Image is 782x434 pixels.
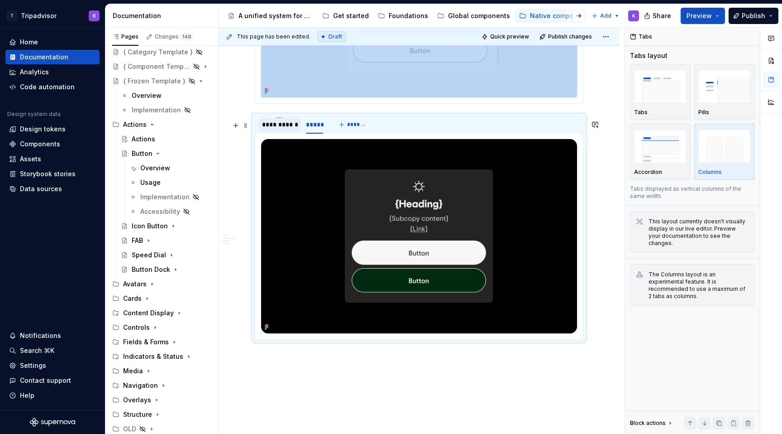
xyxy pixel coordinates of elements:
[123,424,136,434] div: OLD
[20,346,54,355] div: Search ⌘K
[21,11,57,20] div: Tripadvisor
[448,11,510,20] div: Global components
[109,74,215,88] a: { Frozen Template }
[132,236,143,245] div: FAB
[630,124,691,180] button: placeholderAccordion
[237,33,310,40] span: This page has been edited.
[140,207,180,216] div: Accessibility
[117,103,215,117] a: Implementation
[123,48,193,57] div: { Category Template }
[530,11,592,20] div: Native components
[109,335,215,349] div: Fields & Forms
[5,80,100,94] a: Code automation
[140,164,170,173] div: Overview
[93,12,96,19] div: K
[109,291,215,306] div: Cards
[6,10,17,21] div: T
[5,137,100,151] a: Components
[117,146,215,161] a: Button
[5,65,100,79] a: Analytics
[123,323,150,332] div: Controls
[698,130,751,163] img: placeholder
[123,62,190,71] div: { Component Template }
[109,45,215,59] a: { Category Template }
[132,149,153,158] div: Button
[648,218,749,247] div: This layout currently doesn't visually display in our live editor. Preview your documentation to ...
[20,82,75,92] div: Code automation
[109,117,215,132] div: Actions
[113,11,215,20] div: Documentation
[319,9,372,23] a: Get started
[123,280,147,289] div: Avatars
[7,111,61,118] div: Design system data
[600,12,611,19] span: Add
[630,64,691,120] button: placeholderTabs
[224,7,587,25] div: Page tree
[20,68,49,77] div: Analytics
[181,33,193,40] span: 148
[20,391,34,400] div: Help
[20,38,38,47] div: Home
[20,361,46,370] div: Settings
[123,410,152,419] div: Structure
[261,139,577,333] img: 41d9fbbf-1be6-4e78-8bf5-4927dbd741d3.png
[681,8,725,24] button: Preview
[112,33,138,40] div: Pages
[224,9,317,23] a: A unified system for every journey.
[5,182,100,196] a: Data sources
[548,33,592,40] span: Publish changes
[123,338,169,347] div: Fields & Forms
[109,407,215,422] div: Structure
[20,169,76,178] div: Storybook stories
[698,70,751,103] img: placeholder
[117,219,215,233] a: Icon Button
[5,50,100,64] a: Documentation
[109,59,215,74] a: { Component Template }
[123,120,147,129] div: Actions
[123,366,143,376] div: Media
[389,11,428,20] div: Foundations
[132,251,166,260] div: Speed Dial
[126,175,215,190] a: Usage
[132,135,155,144] div: Actions
[123,294,142,303] div: Cards
[20,184,62,193] div: Data sources
[20,154,41,164] div: Assets
[30,418,75,427] svg: Supernova Logo
[126,190,215,204] a: Implementation
[132,222,168,231] div: Icon Button
[117,262,215,277] a: Button Dock
[634,130,687,163] img: placeholder
[109,277,215,291] div: Avatars
[515,9,596,23] a: Native components
[109,349,215,364] div: Indicators & Status
[123,395,151,405] div: Overlays
[634,70,687,103] img: placeholder
[5,35,100,49] a: Home
[126,161,215,175] a: Overview
[123,381,158,390] div: Navigation
[537,30,596,43] button: Publish changes
[109,378,215,393] div: Navigation
[5,343,100,358] button: Search ⌘K
[634,109,648,116] p: Tabs
[20,331,61,340] div: Notifications
[639,8,677,24] button: Share
[20,125,66,134] div: Design tokens
[109,364,215,378] div: Media
[5,358,100,373] a: Settings
[132,106,181,115] div: Implementation
[742,11,765,20] span: Publish
[694,124,755,180] button: placeholderColumns
[698,169,722,176] p: Columns
[434,9,514,23] a: Global components
[5,152,100,166] a: Assets
[5,328,100,343] button: Notifications
[109,306,215,320] div: Content Display
[132,91,162,100] div: Overview
[490,33,529,40] span: Quick preview
[123,77,186,86] div: { Frozen Template }
[123,309,174,318] div: Content Display
[117,248,215,262] a: Speed Dial
[653,11,671,20] span: Share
